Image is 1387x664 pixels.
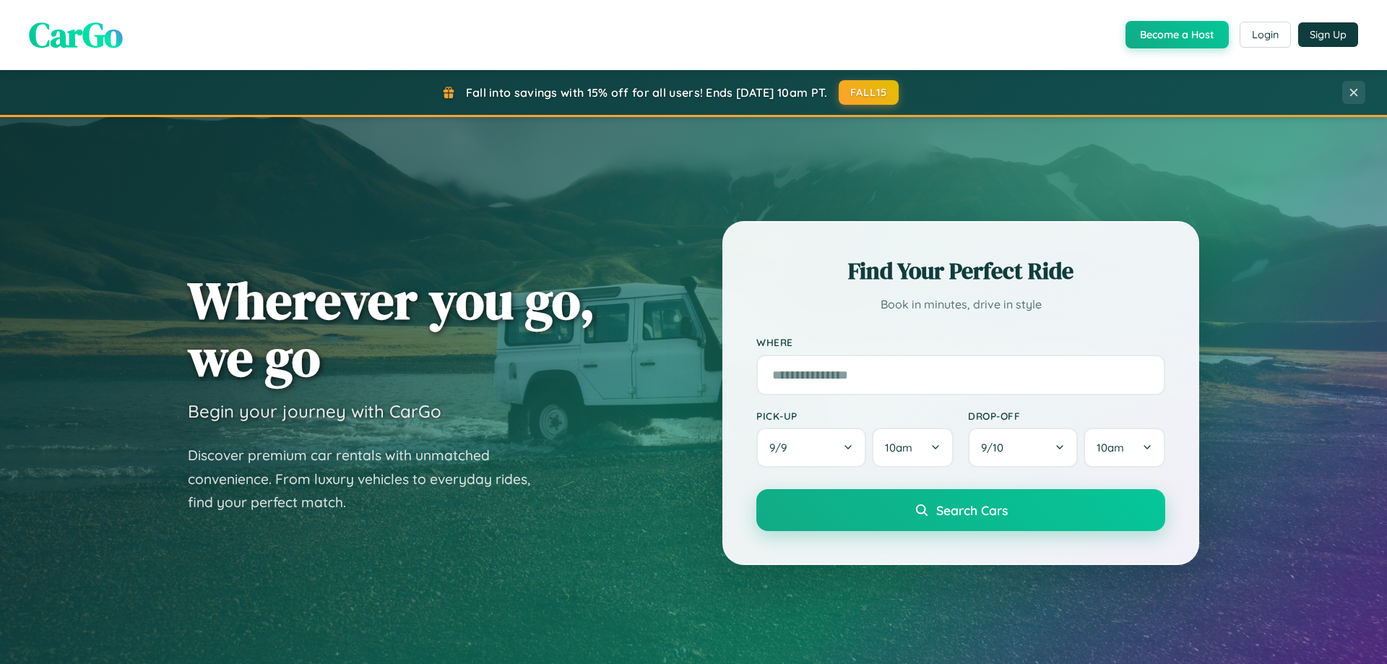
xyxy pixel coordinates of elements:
[188,444,549,514] p: Discover premium car rentals with unmatched convenience. From luxury vehicles to everyday rides, ...
[769,441,794,454] span: 9 / 9
[981,441,1011,454] span: 9 / 10
[968,428,1078,467] button: 9/10
[872,428,954,467] button: 10am
[756,410,954,422] label: Pick-up
[29,11,123,59] span: CarGo
[1240,22,1291,48] button: Login
[936,502,1008,518] span: Search Cars
[756,294,1165,315] p: Book in minutes, drive in style
[1125,21,1229,48] button: Become a Host
[188,400,441,422] h3: Begin your journey with CarGo
[756,255,1165,287] h2: Find Your Perfect Ride
[968,410,1165,422] label: Drop-off
[756,428,866,467] button: 9/9
[1084,428,1165,467] button: 10am
[756,337,1165,349] label: Where
[1298,22,1358,47] button: Sign Up
[756,489,1165,531] button: Search Cars
[839,80,899,105] button: FALL15
[885,441,912,454] span: 10am
[1097,441,1124,454] span: 10am
[466,85,828,100] span: Fall into savings with 15% off for all users! Ends [DATE] 10am PT.
[188,272,595,386] h1: Wherever you go, we go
